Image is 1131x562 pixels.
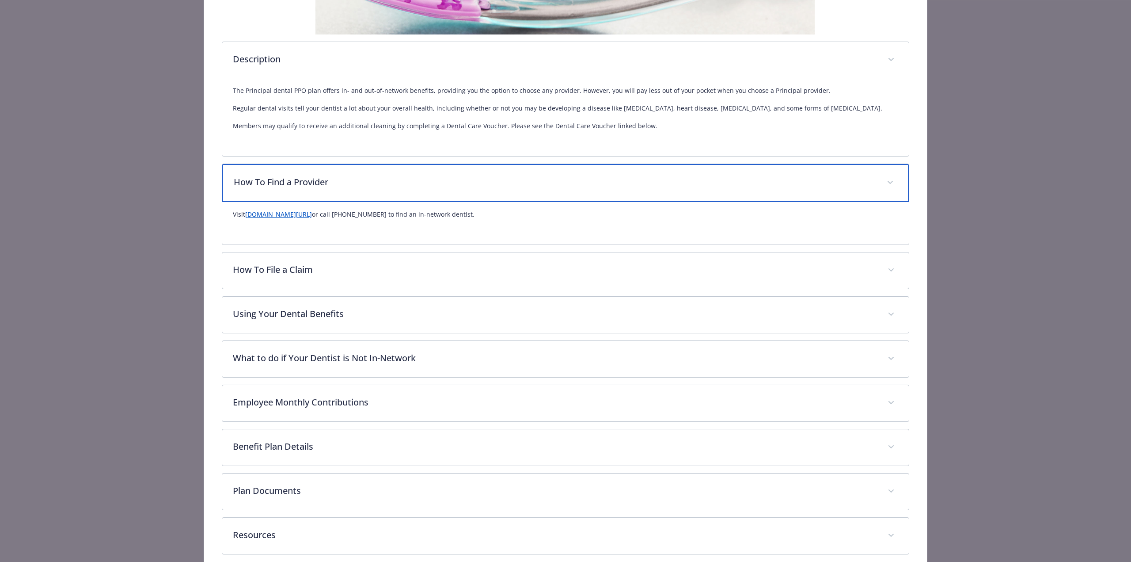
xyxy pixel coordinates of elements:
div: Resources [222,518,909,554]
p: Using Your Dental Benefits [233,307,877,321]
div: Using Your Dental Benefits [222,297,909,333]
p: Members may qualify to receive an additional cleaning by completing a Dental Care Voucher. Please... [233,121,898,131]
p: What to do if Your Dentist is Not In-Network [233,352,877,365]
p: Employee Monthly Contributions [233,396,877,409]
p: Regular dental visits tell your dentist a lot about your overall health, including whether or not... [233,103,898,114]
div: Description [222,42,909,78]
p: Plan Documents [233,484,877,497]
div: How To File a Claim [222,252,909,289]
div: How To Find a Provider [222,164,909,202]
div: What to do if Your Dentist is Not In-Network [222,341,909,377]
p: How To Find a Provider [234,176,876,189]
div: Employee Monthly Contributions [222,385,909,421]
div: Benefit Plan Details [222,429,909,466]
p: Benefit Plan Details [233,440,877,453]
p: The Principal dental PPO plan offers in- and out-of-network benefits, providing you the option to... [233,85,898,96]
p: How To File a Claim [233,263,877,276]
p: Description [233,53,877,66]
a: [DOMAIN_NAME][URL] [245,210,312,218]
p: Visit or call [PHONE_NUMBER] to find an in-network dentist. [233,209,898,220]
p: Resources [233,528,877,542]
div: Plan Documents [222,474,909,510]
div: How To Find a Provider [222,202,909,245]
div: Description [222,78,909,156]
